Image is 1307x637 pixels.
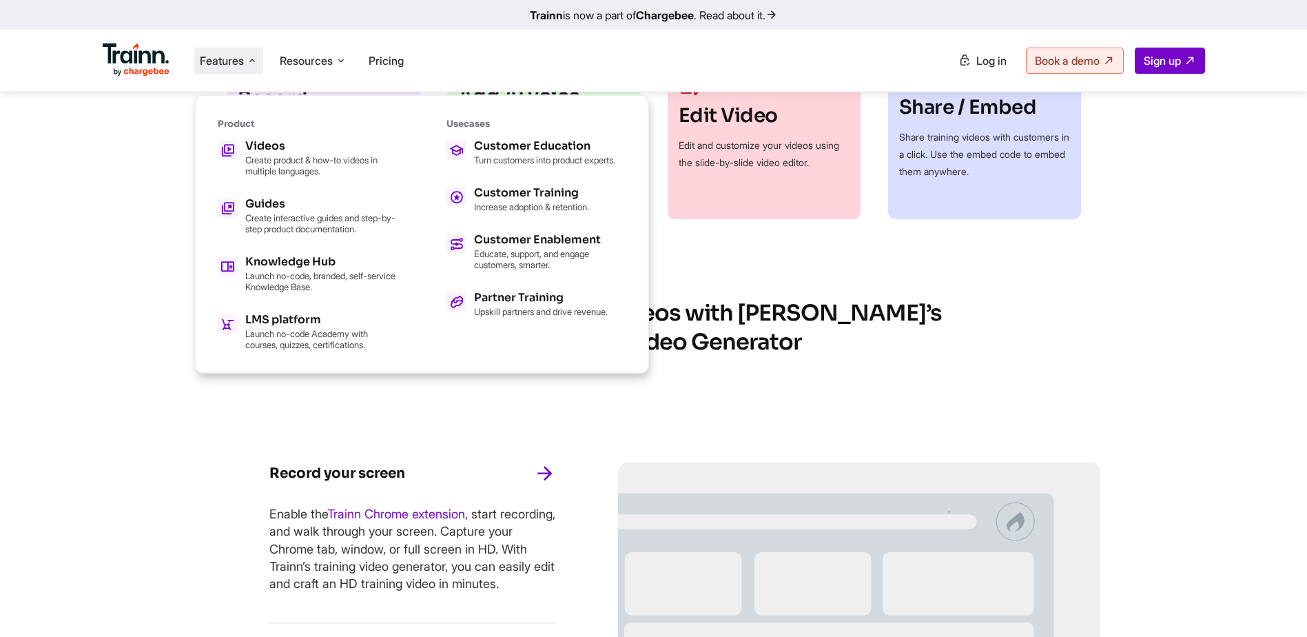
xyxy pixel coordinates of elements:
h4: Record your screen [269,463,405,485]
div: Widget de clavardage [1238,571,1307,637]
h5: Videos [245,141,397,152]
a: Trainn Chrome extension [327,507,465,521]
h6: Product [218,118,397,130]
h5: Customer Education [474,141,615,152]
h3: Edit Video [679,105,850,127]
a: Partner Training Upskill partners and drive revenue. [446,292,626,317]
a: Pricing [369,54,404,68]
a: Knowledge Hub Launch no-code, branded, self-service Knowledge Base. [218,256,397,292]
b: Trainn [530,8,563,22]
a: Book a demo [1026,48,1124,74]
p: Launch no-code Academy with courses, quizzes, certifications. [245,328,397,350]
p: Upskill partners and drive revenue. [474,306,608,317]
h6: Usecases [446,118,626,130]
h5: LMS platform [245,314,397,325]
h5: Partner Training [474,292,608,303]
p: Increase adoption & retention. [474,201,589,212]
h3: Share / Embed [899,97,1070,119]
b: Chargebee [636,8,694,22]
h5: Customer Enablement [474,234,626,245]
a: Customer Training Increase adoption & retention. [446,188,626,212]
span: Log in [976,54,1007,68]
p: Edit and customize your videos using the slide-by-slide video editor. [679,136,850,171]
p: Turn customers into product experts. [474,154,615,165]
p: Educate, support, and engage customers, smarter. [474,248,626,270]
p: Create product & how-to videos in multiple languages. [245,154,397,176]
p: Share training videos with customers in a click. Use the embed code to embed them anywhere. [899,128,1070,180]
h5: Customer Training [474,188,589,199]
p: Launch no-code, branded, self-service Knowledge Base. [245,270,397,292]
a: Videos Create product & how-to videos in multiple languages. [218,141,397,176]
h5: Knowledge Hub [245,256,397,267]
p: Create interactive guides and step-by-step product documentation. [245,212,397,234]
span: Resources [280,53,333,68]
p: Enable the , start recording, and walk through your screen. Capture your Chrome tab, window, or f... [269,505,556,592]
a: Sign up [1135,48,1205,74]
a: Log in [950,48,1015,73]
a: Customer Education Turn customers into product experts. [446,141,626,165]
a: Customer Enablement Educate, support, and engage customers, smarter. [446,234,626,270]
a: Guides Create interactive guides and step-by-step product documentation. [218,199,397,234]
span: Book a demo [1035,54,1100,68]
span: Sign up [1144,54,1181,68]
iframe: Chat Widget [1238,571,1307,637]
h5: Guides [245,199,397,210]
a: LMS platform Launch no-code Academy with courses, quizzes, certifications. [218,314,397,350]
span: Features [200,53,244,68]
img: Trainn Logo [103,43,170,77]
h2: Create Studio-Quality Videos with [PERSON_NAME]’s AI Training Video Generator [207,299,1100,356]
